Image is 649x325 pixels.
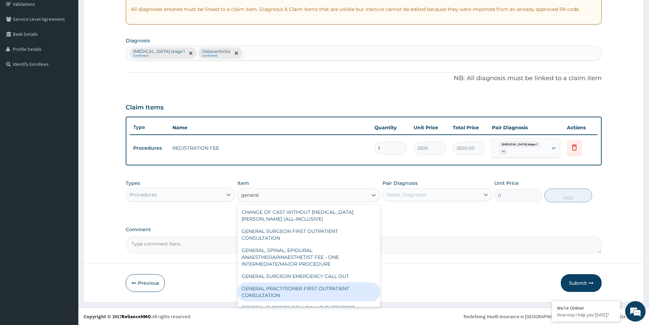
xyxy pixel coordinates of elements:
[126,104,164,112] h3: Claim Items
[169,121,371,134] th: Name
[126,180,140,186] label: Types
[464,313,644,320] div: Redefining Heath Insurance in [GEOGRAPHIC_DATA] using Telemedicine and Data Science!
[188,50,194,56] span: remove selection option
[169,141,371,155] td: REGISTRATION FEE
[126,74,602,83] p: NB: All diagnosis must be linked to a claim item
[498,141,541,148] span: [MEDICAL_DATA] stage 1
[126,37,150,44] label: Diagnosis
[557,305,615,311] div: We're Online!
[561,274,602,292] button: Submit
[233,50,239,56] span: remove selection option
[237,270,380,282] div: GENERAL SURGEON EMERGENCY CALL OUT
[237,282,380,301] div: GENERAL PRACTITIONER FIRST OUTPATIENT CONSULTATION
[78,308,649,325] footer: All rights reserved.
[237,206,380,225] div: CHANGE OF CAST WITHOUT [MEDICAL_DATA][PERSON_NAME] (ALL-INCLUSIVE)
[129,191,157,198] div: Procedures
[122,313,151,320] a: RelianceHMO
[498,148,508,155] span: + 1
[35,38,114,47] div: Chat with us now
[371,121,410,134] th: Quantity
[489,121,563,134] th: Pair Diagnosis
[133,49,185,54] p: [MEDICAL_DATA] stage 1
[237,180,249,187] label: Item
[112,3,128,20] div: Minimize live chat window
[383,180,418,187] label: Pair Diagnosis
[126,227,602,233] label: Comment
[494,180,519,187] label: Unit Price
[126,274,165,292] button: Previous
[130,142,169,154] td: Procedures
[237,244,380,270] div: GENERAL, SPINAL, EPIDURAL ANAESTHESIA/ANAESTHETIST FEE - ONE INTERMEDIATE/MAJOR PROCEDURE
[40,86,94,155] span: We're online!
[410,121,449,134] th: Unit Price
[563,121,598,134] th: Actions
[131,6,597,13] p: All diagnoses entered must be linked to a claim item. Diagnosis & Claim Items that are visible bu...
[3,186,130,210] textarea: Type your message and hit 'Enter'
[130,121,169,134] th: Type
[237,301,380,321] div: GENERAL SURGEON FOLLOW UP OUTPATIENT CONSULTATION
[386,191,426,198] div: Select Diagnosis
[544,189,592,202] button: Add
[83,313,152,320] strong: Copyright © 2017 .
[202,54,230,58] small: Confirmed
[13,34,28,51] img: d_794563401_company_1708531726252_794563401
[237,225,380,244] div: GENERAL SURGEON FIRST OUTPATIENT CONSULTATION
[202,49,230,54] p: Osteoarthritis
[133,54,185,58] small: Confirmed
[557,312,615,318] p: How may I help you today?
[449,121,489,134] th: Total Price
